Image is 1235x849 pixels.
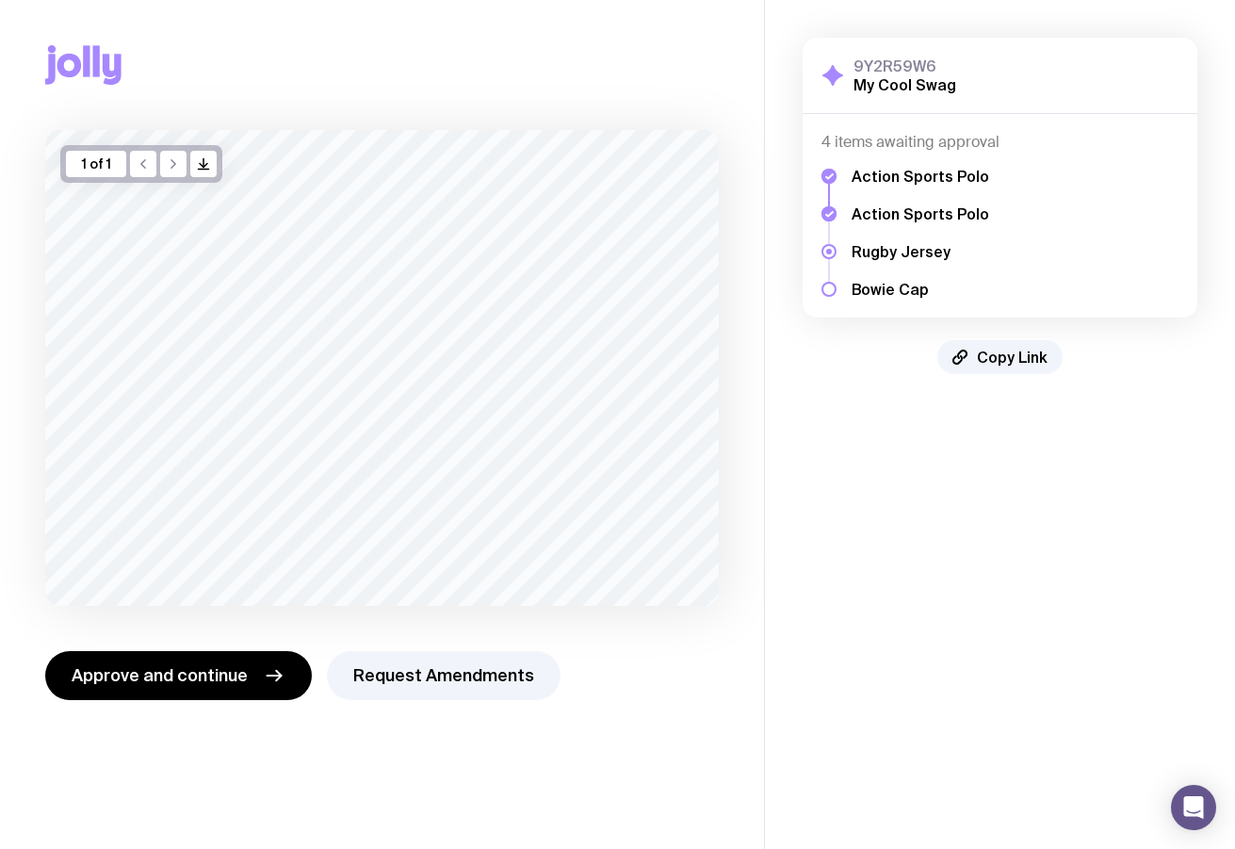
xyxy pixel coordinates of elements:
h5: Bowie Cap [852,280,989,299]
button: Request Amendments [327,651,561,700]
h5: Action Sports Polo [852,204,989,223]
button: Copy Link [937,340,1063,374]
g: /> /> [199,159,209,170]
button: />/> [190,151,217,177]
h2: My Cool Swag [853,75,956,94]
h3: 9Y2R59W6 [853,57,956,75]
div: 1 of 1 [66,151,126,177]
h5: Action Sports Polo [852,167,989,186]
span: Copy Link [977,348,1048,367]
h4: 4 items awaiting approval [821,133,1178,152]
div: Open Intercom Messenger [1171,785,1216,830]
button: Approve and continue [45,651,312,700]
h5: Rugby Jersey [852,242,989,261]
span: Approve and continue [72,664,248,687]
